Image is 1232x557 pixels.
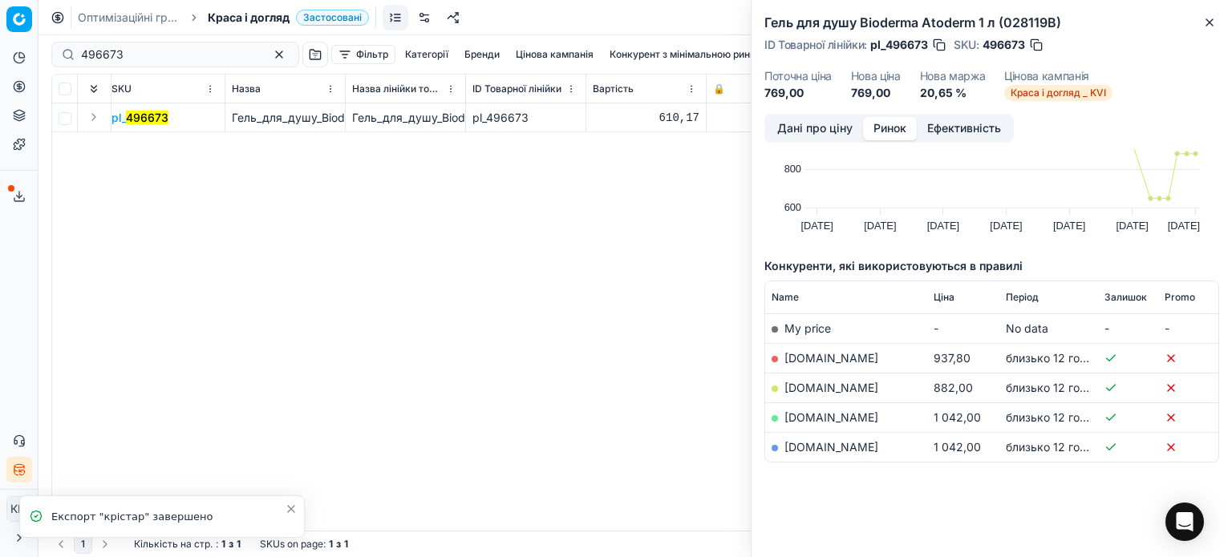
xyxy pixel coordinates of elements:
text: [DATE] [1168,220,1200,232]
dt: Нова ціна [851,71,901,82]
h5: Конкуренти, які використовуються в правилі [764,258,1219,274]
span: My price [784,321,831,335]
span: SKU : [954,39,979,50]
span: Кількість на стр. [134,538,213,551]
span: SKUs on page : [260,538,326,551]
div: Open Intercom Messenger [1165,503,1204,541]
span: Назва лінійки товарів [352,83,443,95]
div: Експорт "крістар" завершено [51,509,285,525]
dt: Нова маржа [920,71,986,82]
text: [DATE] [801,220,833,232]
strong: 1 [221,538,225,551]
strong: 1 [329,538,333,551]
button: Фільтр [331,45,395,64]
td: - [1098,313,1158,343]
span: близько 12 годин тому [1006,351,1130,365]
span: 937,80 [934,351,971,365]
dd: 769,00 [764,85,832,101]
button: Expand [84,107,103,127]
span: pl_496673 [870,37,928,53]
span: Вартість [593,83,634,95]
span: SKU [111,83,132,95]
span: Краса і доглядЗастосовані [208,10,369,26]
button: Категорії [399,45,455,64]
a: [DOMAIN_NAME] [784,351,878,365]
td: - [1158,313,1218,343]
strong: 1 [237,538,241,551]
span: Краса і догляд _ KVI [1004,85,1112,101]
text: 800 [784,163,801,175]
button: pl_496673 [111,110,168,126]
span: близько 12 годин тому [1006,381,1130,394]
div: 610,17 [593,110,699,126]
span: Ціна [934,291,954,304]
span: КM [7,497,31,521]
dd: 20,65 % [920,85,986,101]
span: Період [1006,291,1039,304]
span: 1 042,00 [934,440,981,454]
button: Ефективність [917,117,1011,140]
strong: з [336,538,341,551]
a: [DOMAIN_NAME] [784,440,878,454]
nav: pagination [51,535,115,554]
button: Go to next page [95,535,115,554]
h2: Гель для душу Bioderma Atoderm 1 л (028119В) [764,13,1219,32]
span: 🔒 [713,83,725,95]
text: 600 [784,201,801,213]
span: ID Товарної лінійки [472,83,561,95]
span: ID Товарної лінійки : [764,39,867,50]
button: Бренди [458,45,506,64]
span: Name [772,291,799,304]
button: Конкурент з мінімальною ринковою ціною [603,45,817,64]
text: [DATE] [927,220,959,232]
dt: Цінова кампанія [1004,71,1112,82]
span: близько 12 годин тому [1006,410,1130,424]
nav: breadcrumb [78,10,369,26]
a: [DOMAIN_NAME] [784,410,878,424]
button: 1 [74,535,92,554]
span: pl_ [111,110,168,126]
button: Цінова кампанія [509,45,600,64]
span: Застосовані [296,10,369,26]
text: [DATE] [864,220,896,232]
a: Оптимізаційні групи [78,10,180,26]
dt: Поточна ціна [764,71,832,82]
td: No data [999,313,1098,343]
a: [DOMAIN_NAME] [784,381,878,394]
text: [DATE] [990,220,1022,232]
mark: 496673 [126,111,168,124]
strong: з [229,538,233,551]
div: Гель_для_душу_Bioderma_Atoderm_1_л_(028119В) [352,110,459,126]
span: Promo [1165,291,1195,304]
span: Гель_для_душу_Bioderma_Atoderm_1_л_(028119В) [232,111,500,124]
dd: 769,00 [851,85,901,101]
button: Go to previous page [51,535,71,554]
td: - [927,313,999,343]
div: : [134,538,241,551]
div: pl_496673 [472,110,579,126]
button: КM [6,496,32,522]
button: Дані про ціну [767,117,863,140]
strong: 1 [344,538,348,551]
text: [DATE] [1116,220,1149,232]
span: близько 12 годин тому [1006,440,1130,454]
button: Ринок [863,117,917,140]
span: 1 042,00 [934,410,981,424]
span: Назва [232,83,261,95]
span: 882,00 [934,381,973,394]
span: Залишок [1104,291,1147,304]
input: Пошук по SKU або назві [81,46,257,63]
span: Краса і догляд [208,10,290,26]
button: Close toast [282,499,301,519]
text: [DATE] [1053,220,1085,232]
button: Expand all [84,79,103,99]
span: 496673 [983,37,1025,53]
